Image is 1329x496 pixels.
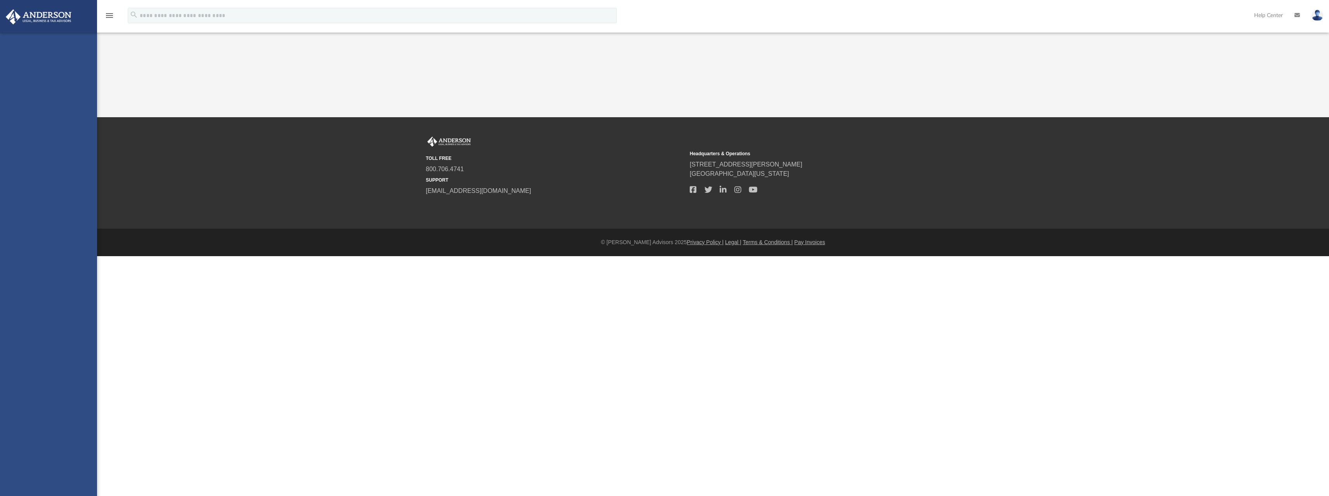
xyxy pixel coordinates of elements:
small: TOLL FREE [426,155,684,162]
i: menu [105,11,114,20]
img: User Pic [1312,10,1323,21]
a: 800.706.4741 [426,166,464,172]
a: menu [105,15,114,20]
a: [EMAIL_ADDRESS][DOMAIN_NAME] [426,187,531,194]
small: SUPPORT [426,177,684,184]
a: [GEOGRAPHIC_DATA][US_STATE] [690,170,789,177]
a: Privacy Policy | [687,239,724,245]
div: © [PERSON_NAME] Advisors 2025 [97,238,1329,246]
a: Legal | [725,239,741,245]
img: Anderson Advisors Platinum Portal [426,137,472,147]
i: search [130,10,138,19]
a: [STREET_ADDRESS][PERSON_NAME] [690,161,802,168]
a: Pay Invoices [794,239,825,245]
a: Terms & Conditions | [743,239,793,245]
small: Headquarters & Operations [690,150,948,157]
img: Anderson Advisors Platinum Portal [3,9,74,24]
